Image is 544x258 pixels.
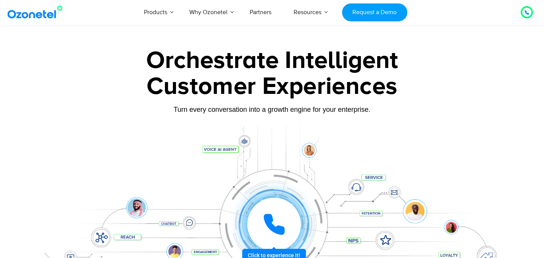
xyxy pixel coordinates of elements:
[342,3,407,21] a: Request a Demo
[34,68,511,105] div: Customer Experiences
[34,48,511,73] div: Orchestrate Intelligent
[34,105,511,114] div: Turn every conversation into a growth engine for your enterprise.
